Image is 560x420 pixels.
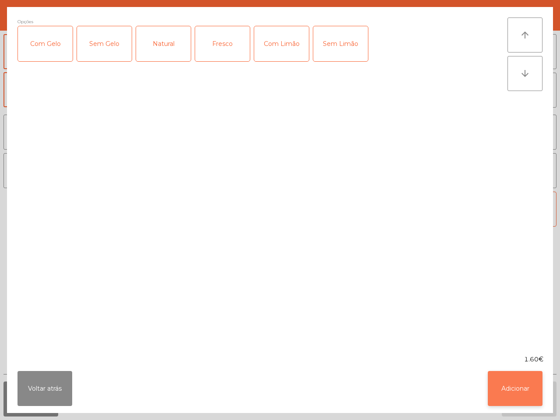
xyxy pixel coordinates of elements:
i: arrow_upward [520,30,530,40]
button: arrow_downward [507,56,542,91]
div: Sem Gelo [77,26,132,61]
div: Natural [136,26,191,61]
div: Com Limão [254,26,309,61]
button: arrow_upward [507,17,542,52]
span: Opções [17,17,33,26]
button: Voltar atrás [17,371,72,406]
div: Com Gelo [18,26,73,61]
div: Fresco [195,26,250,61]
div: Sem Limão [313,26,368,61]
button: Adicionar [488,371,542,406]
div: 1.60€ [7,355,553,364]
i: arrow_downward [520,68,530,79]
